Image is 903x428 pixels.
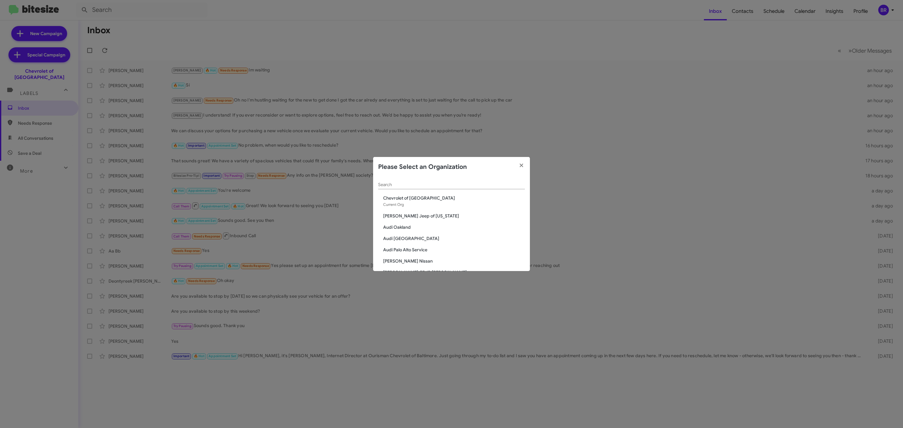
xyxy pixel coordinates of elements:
[383,258,525,264] span: [PERSON_NAME] Nissan
[383,202,404,207] span: Current Org
[383,269,525,275] span: [PERSON_NAME] CDJR [PERSON_NAME]
[378,162,467,172] h2: Please Select an Organization
[383,213,525,219] span: [PERSON_NAME] Jeep of [US_STATE]
[383,224,525,230] span: Audi Oakland
[383,195,525,201] span: Chevrolet of [GEOGRAPHIC_DATA]
[383,247,525,253] span: Audi Palo Alto Service
[383,235,525,242] span: Audi [GEOGRAPHIC_DATA]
